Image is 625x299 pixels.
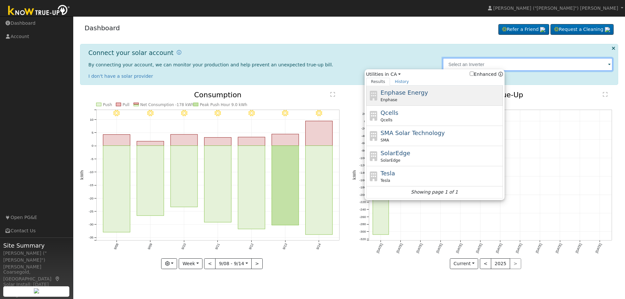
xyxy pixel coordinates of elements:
text:  [603,92,607,97]
img: retrieve [34,288,39,293]
span: SMA [381,137,389,143]
text: [DATE] [535,243,543,254]
rect: onclick="" [305,146,332,235]
i: 9/10 - Clear [181,110,187,116]
text: 9/11 [215,243,220,250]
text: -180 [359,186,366,189]
button: > [251,258,263,269]
span: [PERSON_NAME] ("[PERSON_NAME]") [PERSON_NAME] [493,6,618,11]
text: 9/13 [282,243,288,250]
text: -280 [359,223,366,226]
text: Consumption [194,91,242,99]
text: -120 [359,164,366,167]
text: 20 [362,112,366,116]
text: -25 [89,210,93,213]
input: Select an Inverter [443,58,613,71]
text: -100 [359,156,366,160]
button: Week [179,258,202,269]
rect: onclick="" [272,134,299,146]
img: Know True-Up [5,4,73,18]
span: SolarEdge [381,157,400,163]
text: 9/12 [248,243,254,250]
text: [DATE] [436,243,443,254]
rect: onclick="" [137,146,164,216]
a: Enhanced Providers [498,72,503,77]
text: 9/14 [316,243,322,250]
a: History [390,78,414,86]
span: Site Summary [3,241,70,250]
text: -35 [89,236,93,239]
span: Show enhanced providers [470,71,503,78]
text: [DATE] [495,243,503,254]
span: Utilities in [366,71,503,78]
text: [DATE] [416,243,423,254]
text: Peak Push Hour 9.0 kWh [200,102,247,107]
text: -80 [361,149,366,152]
text: 9/09 [147,243,153,250]
text: Pull [122,102,129,107]
text: [DATE] [396,243,403,254]
text: Net Consumption -178 kWh [140,102,194,107]
text: 9/08 [113,243,119,250]
rect: onclick="" [373,121,389,235]
span: By connecting your account, we can monitor your production and help prevent an unexpected true-up... [89,62,333,67]
span: Enphase [381,97,397,103]
text: -40 [361,134,366,138]
text: -220 [359,200,366,204]
img: retrieve [605,27,610,32]
i: 9/12 - Clear [248,110,255,116]
span: Tesla [381,170,395,177]
div: Coarsegold, [GEOGRAPHIC_DATA] [3,269,70,282]
span: SMA Solar Technology [381,129,445,136]
i: 9/09 - Clear [147,110,154,116]
rect: onclick="" [238,146,265,229]
a: I don't have a solar provider [89,74,153,79]
text: 0 [364,119,366,123]
text: [DATE] [515,243,523,254]
text: -60 [361,142,366,145]
text: [DATE] [455,243,463,254]
button: Current [450,258,479,269]
text: 9/10 [181,243,187,250]
i: Showing page 1 of 1 [411,189,458,196]
text: Push [103,102,112,107]
rect: onclick="" [137,141,164,146]
text: kWh [80,170,84,180]
button: < [480,258,491,269]
div: [PERSON_NAME] ("[PERSON_NAME]") [PERSON_NAME] [3,250,70,270]
a: Results [366,78,390,86]
div: System Size: 16.40 kW [3,286,70,293]
text: -200 [359,193,366,197]
rect: onclick="" [305,121,332,146]
text: -260 [359,215,366,219]
text: [DATE] [555,243,562,254]
i: 9/08 - Clear [113,110,120,116]
i: 9/14 - Clear [316,110,322,116]
button: < [204,258,215,269]
rect: onclick="" [204,146,231,222]
text: -160 [359,178,366,182]
text: -300 [359,230,366,233]
img: retrieve [540,27,545,32]
span: Qcells [381,117,392,123]
rect: onclick="" [204,138,231,146]
text: -20 [361,127,366,130]
rect: onclick="" [103,146,130,232]
rect: onclick="" [272,146,299,225]
i: 9/11 - Clear [215,110,221,116]
rect: onclick="" [238,137,265,146]
h1: Connect your solar account [89,49,174,57]
i: 9/13 - Clear [282,110,288,116]
span: Tesla [381,178,390,183]
text: -20 [89,197,93,200]
input: Enhanced [470,72,474,76]
span: SolarEdge [381,150,410,156]
text: -10 [89,170,93,174]
a: Refer a Friend [498,24,549,35]
text: 5 [91,131,93,134]
text: -15 [89,183,93,187]
text: -30 [89,223,93,226]
button: 2025 [491,258,510,269]
a: Request a Cleaning [550,24,614,35]
rect: onclick="" [171,146,198,207]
